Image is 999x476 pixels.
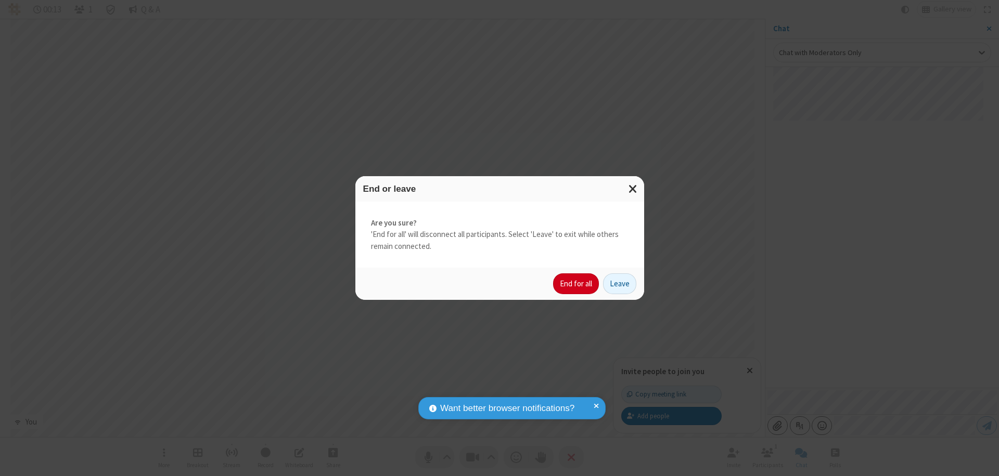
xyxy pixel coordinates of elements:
[553,273,599,294] button: End for all
[603,273,636,294] button: Leave
[440,402,574,415] span: Want better browser notifications?
[363,184,636,194] h3: End or leave
[371,217,629,229] strong: Are you sure?
[622,176,644,202] button: Close modal
[355,202,644,268] div: 'End for all' will disconnect all participants. Select 'Leave' to exit while others remain connec...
